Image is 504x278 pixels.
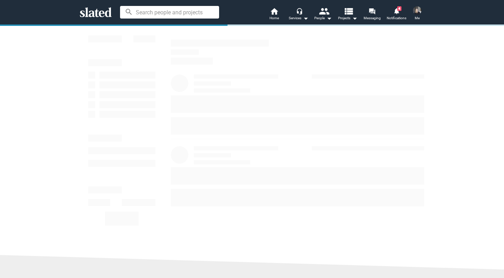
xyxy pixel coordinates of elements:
img: Lisa Donmall-Reeve [413,6,421,15]
span: Notifications [387,14,406,22]
mat-icon: arrow_drop_down [325,14,333,22]
mat-icon: forum [369,8,375,14]
a: Messaging [360,7,384,22]
span: Projects [338,14,357,22]
div: Services [289,14,308,22]
mat-icon: arrow_drop_down [350,14,359,22]
span: Home [269,14,279,22]
span: Me [415,14,420,22]
mat-icon: headset_mic [296,8,302,14]
mat-icon: arrow_drop_down [301,14,310,22]
span: Messaging [364,14,381,22]
a: Home [262,7,286,22]
input: Search people and projects [120,6,219,19]
mat-icon: view_list [343,6,353,16]
div: People [314,14,332,22]
mat-icon: home [270,7,278,15]
mat-icon: notifications [393,7,400,14]
button: People [311,7,335,22]
a: 4Notifications [384,7,409,22]
span: 4 [397,6,401,11]
button: Lisa Donmall-ReeveMe [409,5,426,23]
button: Services [286,7,311,22]
mat-icon: people [319,6,329,16]
button: Projects [335,7,360,22]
